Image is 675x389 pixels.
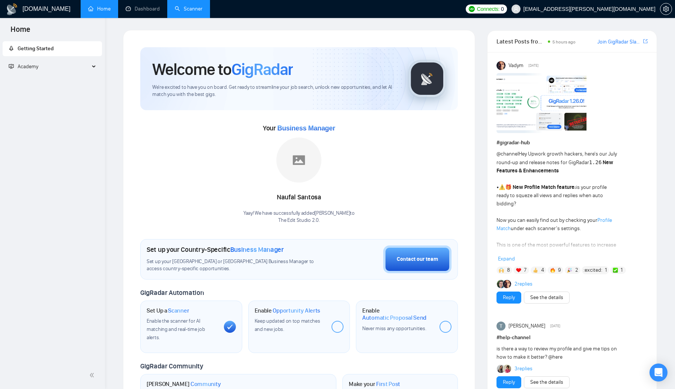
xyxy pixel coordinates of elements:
a: dashboardDashboard [126,6,160,12]
h1: Set Up a [147,307,189,314]
span: Opportunity Alerts [273,307,320,314]
span: Your [263,124,335,132]
img: ❤️ [516,268,521,273]
span: setting [660,6,672,12]
span: GigRadar Community [140,362,203,370]
span: Business Manager [230,245,284,254]
strong: New Profile Match feature: [513,184,576,190]
button: See the details [524,292,570,304]
span: Getting Started [18,45,54,52]
h1: Welcome to [152,59,293,79]
a: Join GigRadar Slack Community [597,38,642,46]
button: Reply [496,292,521,304]
span: Scanner [168,307,189,314]
h1: Make your [349,380,400,388]
span: Enable the scanner for AI matching and real-time job alerts. [147,318,205,341]
span: fund-projection-screen [9,64,14,69]
span: @channel [496,151,519,157]
a: See the details [530,378,563,386]
span: GigRadar [231,59,293,79]
a: See the details [530,293,563,302]
button: See the details [524,376,570,388]
span: user [513,6,519,12]
span: ⚠️ [499,184,505,190]
img: 🙌 [499,268,504,273]
span: Set up your [GEOGRAPHIC_DATA] or [GEOGRAPHIC_DATA] Business Manager to access country-specific op... [147,258,330,272]
img: 🔥 [550,268,555,273]
div: Contact our team [397,255,438,263]
span: First Post [376,380,400,388]
a: 2replies [514,280,532,288]
img: Taylor Allen [496,322,505,331]
span: 7 [524,266,526,274]
span: Latest Posts from the GigRadar Community [496,37,546,46]
span: Connects: [477,5,499,13]
span: We're excited to have you on board. Get ready to streamline your job search, unlock new opportuni... [152,84,396,98]
span: Business Manager [277,124,335,132]
span: 1 [621,266,622,274]
a: 3replies [514,365,532,373]
span: [DATE] [528,62,538,69]
div: Yaay! We have successfully added [PERSON_NAME] to [243,210,355,224]
span: Academy [18,63,38,70]
span: 9 [558,266,561,274]
h1: Enable [255,307,321,314]
span: export [643,38,648,44]
span: 1 [605,266,607,274]
a: setting [660,6,672,12]
span: Vadym [508,61,523,70]
div: Open Intercom Messenger [649,364,667,382]
a: homeHome [88,6,111,12]
span: 5 hours ago [552,39,576,45]
img: logo [6,3,18,15]
div: is there a way to review my profile and give me tips on how to make it better? @here [496,345,618,361]
img: F09AC4U7ATU-image.png [496,73,586,133]
div: Naufal Santosa [243,191,355,204]
span: 8 [507,266,510,274]
span: 🎁 [505,184,511,190]
h1: [PERSON_NAME] [147,380,221,388]
span: Community [190,380,221,388]
img: 👍 [533,268,538,273]
h1: # help-channel [496,334,648,342]
img: Vadym [496,61,505,70]
span: rocket [9,46,14,51]
button: Contact our team [383,245,451,273]
span: [PERSON_NAME] [508,322,545,330]
img: gigradar-logo.png [408,60,446,97]
span: 2 [575,266,578,274]
p: The Edit Studio 2.0 . [243,217,355,224]
span: Automatic Proposal Send [362,314,426,322]
code: 1.26 [589,159,602,165]
span: Expand [498,256,515,262]
span: 0 [501,5,504,13]
span: :excited: [583,266,602,274]
span: Academy [9,63,38,70]
span: Never miss any opportunities. [362,325,426,332]
a: export [643,38,648,45]
img: Alex B [497,280,505,288]
img: Mariia Heshka [497,365,505,373]
h1: # gigradar-hub [496,139,648,147]
li: Getting Started [3,41,102,56]
img: Taylor Allen [503,365,511,373]
h1: Enable [362,307,433,322]
h1: Set up your Country-Specific [147,245,284,254]
span: Home [4,24,36,40]
img: ✅ [613,268,618,273]
a: Reply [503,293,515,302]
button: setting [660,3,672,15]
button: Reply [496,376,521,388]
img: placeholder.png [276,138,321,183]
a: Reply [503,378,515,386]
span: double-left [89,371,97,379]
img: upwork-logo.png [469,6,475,12]
span: Keep updated on top matches and new jobs. [255,318,320,332]
a: searchScanner [175,6,202,12]
span: GigRadar Automation [140,289,204,297]
img: 🎉 [567,268,572,273]
span: [DATE] [550,323,560,329]
span: 4 [541,266,544,274]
